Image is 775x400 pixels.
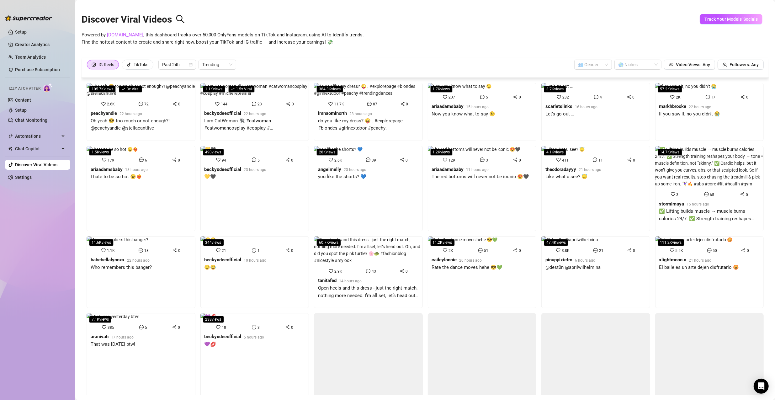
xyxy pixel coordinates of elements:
span: Automations [15,131,60,141]
div: IG Reels [98,60,114,69]
span: share-alt [400,269,404,273]
span: 22 hours ago [127,258,150,263]
span: 65 [710,193,714,197]
span: 87 [373,102,377,106]
div: Open Intercom Messenger [754,379,769,394]
span: 7.1K views [89,316,111,323]
span: share-alt [285,325,290,329]
span: 21 [222,248,226,253]
span: message [252,157,256,162]
img: Open heels and this dress - just the right match, nothing more needed. I’m all set, let’s head ou... [314,236,423,264]
span: 179 [108,158,114,163]
strong: pinuppixietm [545,257,572,263]
span: 1.1K views [203,86,225,93]
span: 3 x Viral [119,86,142,93]
span: share-alt [172,325,177,329]
div: The red bottoms will never not be iconic 😍🖤 [432,173,529,181]
a: Chat Monitoring [15,118,47,123]
span: 18 [222,325,226,330]
span: 11.6K views [89,239,114,246]
span: 17 hours ago [111,335,134,339]
span: heart [215,102,220,106]
span: 0 [747,248,749,253]
span: heart [101,102,106,106]
div: Like what u see? 😇 [545,173,601,181]
span: message [139,157,144,162]
a: Content [15,98,31,103]
img: Let’s go out … [541,83,573,90]
div: El baile es un arte dejen disfrutarlo 😡 [659,264,739,271]
span: 18 [144,248,149,253]
img: you like the shorts? 💙 [314,146,363,153]
span: 0 [633,248,635,253]
span: heart [556,157,561,162]
span: 16 hours ago [575,105,597,109]
span: 11 hours ago [466,168,489,172]
span: 2.6K [107,102,115,106]
a: 47.4Kviews@dest0n @aprilwilhelmina3.8K210pinuppixietm6 hours ago@dest0n @aprilwilhelmina [541,236,650,308]
span: 5 [486,95,488,99]
span: 384.3K views [316,86,343,93]
div: Let’s go out … [545,110,597,118]
span: message [139,102,143,106]
span: 23 hours ago [344,168,366,172]
span: heart [102,157,106,162]
span: message [367,102,372,106]
strong: angelmelly [318,167,341,172]
img: AI Chatter [43,83,53,92]
span: heart [216,248,220,253]
span: 23 [257,102,262,106]
span: 0 [178,158,180,163]
span: 5 [145,325,147,330]
span: team [723,62,727,67]
strong: babebellalynnxx [91,257,125,263]
img: Now you know what to say 😉 [428,83,492,90]
span: share-alt [285,248,290,253]
a: Creator Analytics [15,40,65,50]
span: 0 [406,102,408,106]
div: I hate to be so hot 😉❤️‍🔥 [91,173,148,181]
img: Who remembers this banger? [87,236,148,243]
span: 51 [484,248,488,253]
a: Setup [15,108,27,113]
span: 21 [599,248,603,253]
img: Rate the dance moves hehe 😎💚 [428,236,498,243]
img: I hate to be so hot 😉❤️‍🔥 [87,146,138,153]
span: share-alt [627,248,632,253]
span: 18 hours ago [125,168,148,172]
span: 22 hours ago [689,105,712,109]
span: 2K [449,248,453,253]
strong: stormimaya [659,201,684,207]
div: 😉😂 [204,264,267,271]
span: message [707,248,712,253]
span: heart [102,325,106,329]
span: heart [557,95,561,99]
span: share-alt [740,95,745,99]
span: 0 [291,158,293,163]
span: 14.7K views [658,149,682,156]
span: Izzy AI Chatter [9,86,40,92]
span: share-alt [172,157,177,162]
span: heart [443,248,447,253]
span: tik-tok [127,62,131,67]
img: 💜💋 [200,313,216,320]
a: 11.2KviewsRate the dance moves hehe 😎💚2K510caileylonnie20 hours agoRate the dance moves hehe 😎💚 [428,236,537,308]
span: 0 [406,269,408,274]
span: 57.2K views [658,86,682,93]
div: Open heels and this dress - just the right match, nothing more needed. I’m all set, let’s head ou... [318,285,419,299]
span: message [139,248,143,253]
span: 0 [519,95,521,99]
span: share-alt [173,248,177,253]
span: 1.5K views [89,149,111,156]
img: Oh yeah 😎 too much or not enough?! @peachyandie @stellacantlive [87,83,195,97]
a: 3.7KviewsLet’s go out …23240scarletslinks16 hours agoLet’s go out … [541,83,650,141]
span: 3.7K views [544,86,566,93]
span: 385 [108,325,114,330]
span: message [139,325,144,329]
a: 1.7KviewsNow you know what to say 😉20750ariaadamsbaby15 hours agoNow you know what to say 😉 [428,83,537,141]
span: 15 hours ago [466,105,489,109]
a: 1.1Kviewsrise1.5x ViralI am CatWoman 🐈‍⬛ #catwoman #catwomancosplay #cosplay #michellepfeiffer144... [200,83,309,141]
span: 3 [257,325,260,330]
span: 411 [562,158,569,163]
img: 😉😂 [200,236,216,243]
